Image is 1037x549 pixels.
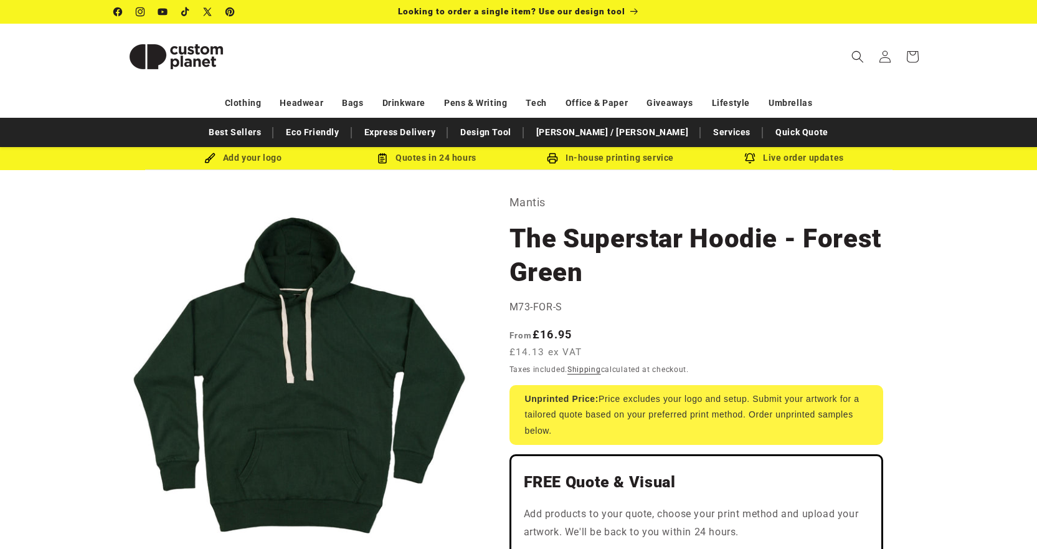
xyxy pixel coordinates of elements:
[280,92,323,114] a: Headwear
[524,472,869,492] h2: FREE Quote & Visual
[509,222,883,289] h1: The Superstar Hoodie - Forest Green
[151,150,335,166] div: Add your logo
[509,193,883,212] p: Mantis
[444,92,507,114] a: Pens & Writing
[712,92,750,114] a: Lifestyle
[109,24,243,89] a: Custom Planet
[280,122,345,143] a: Eco Friendly
[566,92,628,114] a: Office & Paper
[382,92,425,114] a: Drinkware
[744,153,755,164] img: Order updates
[509,363,883,376] div: Taxes included. calculated at checkout.
[358,122,442,143] a: Express Delivery
[114,29,239,85] img: Custom Planet
[844,43,871,70] summary: Search
[526,92,546,114] a: Tech
[547,153,558,164] img: In-house printing
[509,385,883,445] div: Price excludes your logo and setup. Submit your artwork for a tailored quote based on your prefer...
[342,92,363,114] a: Bags
[524,505,869,542] p: Add products to your quote, choose your print method and upload your artwork. We'll be back to yo...
[509,301,562,313] span: M73-FOR-S
[377,153,388,164] img: Order Updates Icon
[707,122,757,143] a: Services
[525,394,599,404] strong: Unprinted Price:
[454,122,518,143] a: Design Tool
[769,92,812,114] a: Umbrellas
[225,92,262,114] a: Clothing
[204,153,215,164] img: Brush Icon
[509,330,533,340] span: From
[769,122,835,143] a: Quick Quote
[509,345,582,360] span: £14.13 ex VAT
[530,122,694,143] a: [PERSON_NAME] / [PERSON_NAME]
[567,365,601,374] a: Shipping
[519,150,703,166] div: In-house printing service
[703,150,886,166] div: Live order updates
[398,6,625,16] span: Looking to order a single item? Use our design tool
[202,122,267,143] a: Best Sellers
[509,328,572,341] strong: £16.95
[335,150,519,166] div: Quotes in 24 hours
[646,92,693,114] a: Giveaways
